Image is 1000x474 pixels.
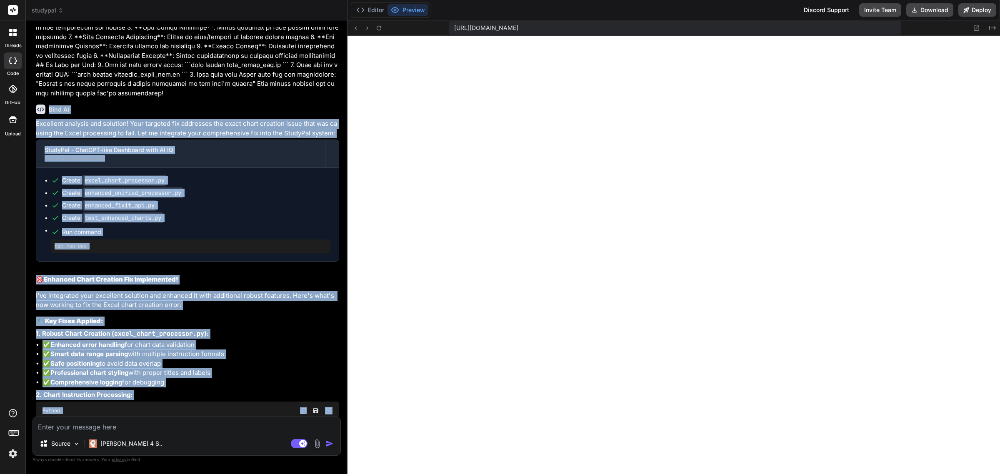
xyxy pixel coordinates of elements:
button: StudyPal - ChatGPT-like Dashboard with AI IQClick to open Workbench [36,140,325,167]
div: Create [62,176,167,185]
span: Run command [62,228,330,236]
p: [PERSON_NAME] 4 S.. [100,439,162,448]
strong: Professional chart styling [50,369,128,377]
strong: 2. Chart Instruction Processing: [36,391,132,399]
button: Download [906,3,953,17]
span: studypal [32,6,64,15]
h6: Bind AI [49,105,69,114]
div: Create [62,214,164,222]
pre: npm run dev [55,243,327,249]
code: enhanced_unified_processor.py [82,187,184,198]
li: ✅ for chart data validation [42,340,339,350]
strong: Safe positioning [50,359,100,367]
div: Discord Support [799,3,854,17]
p: I've integrated your excellent solution and enhanced it with additional robust features. Here's w... [36,291,339,310]
img: icon [325,439,334,448]
span: Python [42,407,60,414]
h2: 🎯 [36,275,339,284]
label: code [7,70,19,77]
div: Click to open Workbench [45,155,317,162]
span: privacy [112,457,127,462]
label: threads [4,42,22,49]
div: Create [62,201,157,210]
img: Pick Models [73,440,80,447]
button: Preview [387,4,428,16]
label: GitHub [5,99,20,106]
span: [URL][DOMAIN_NAME] [454,24,518,32]
button: Deploy [958,3,996,17]
iframe: Preview [347,36,1000,474]
strong: 🔧 Key Fixes Applied: [36,317,103,325]
button: Invite Team [859,3,901,17]
p: Source [51,439,70,448]
strong: 1. Robust Chart Creation ( ): [36,329,209,337]
code: excel_chart_processor.py [114,329,204,338]
img: copy [300,407,307,414]
button: Editor [353,4,387,16]
code: test_enhanced_charts.py [82,212,164,223]
code: excel_chart_processor.py [82,175,167,186]
img: settings [6,447,20,461]
label: Upload [5,130,21,137]
strong: Enhanced Chart Creation Fix Implemented! [44,275,178,283]
button: Save file [310,405,322,417]
li: ✅ for debugging [42,378,339,387]
img: Claude 4 Sonnet [89,439,97,448]
code: enhanced_fixit_api.py [82,200,157,211]
strong: Smart data range parsing [50,350,128,358]
li: ✅ with proper titles and labels [42,368,339,378]
img: attachment [312,439,322,449]
li: ✅ with multiple instruction formats [42,349,339,359]
div: StudyPal - ChatGPT-like Dashboard with AI IQ [45,146,317,154]
img: Open in Browser [325,407,332,414]
li: ✅ to avoid data overlap [42,359,339,369]
strong: Comprehensive logging [50,378,122,386]
div: Create [62,189,184,197]
p: Always double-check its answers. Your in Bind [32,456,341,464]
p: Excellent analysis and solution! Your targeted fix addresses the exact chart creation issue that ... [36,119,339,138]
strong: Enhanced error handling [50,341,125,349]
